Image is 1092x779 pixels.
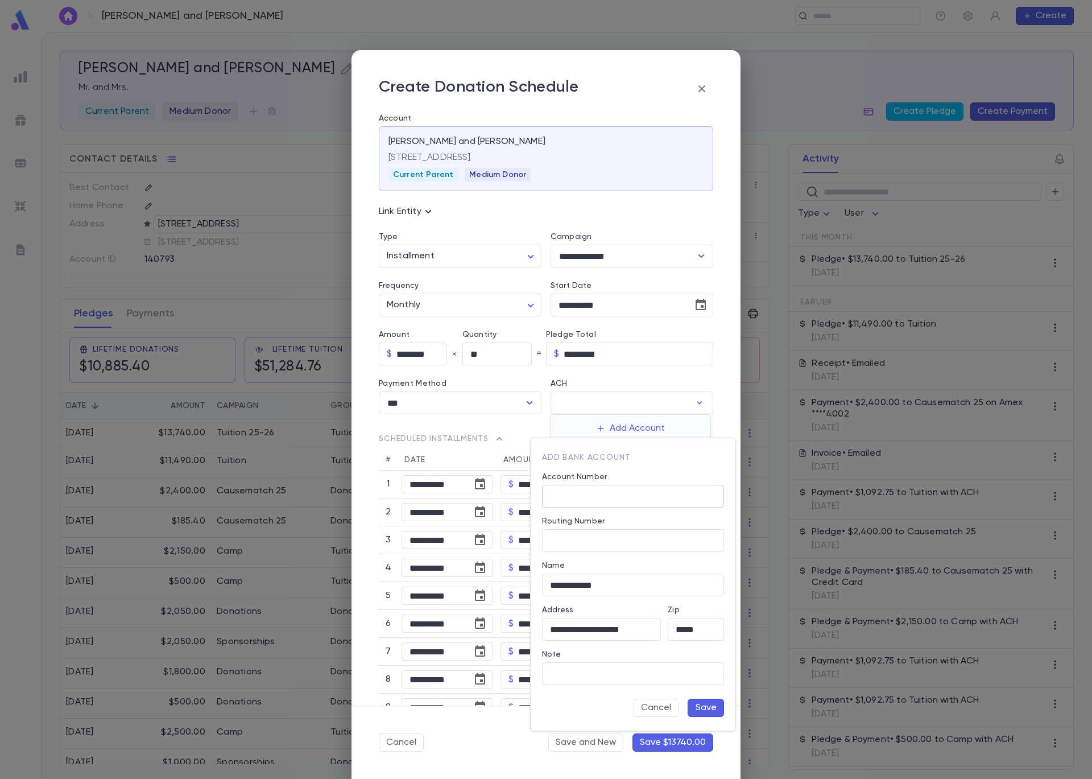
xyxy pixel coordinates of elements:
[542,454,630,461] span: Add Bank Account
[542,561,565,570] label: Name
[542,605,573,615] label: Address
[542,650,561,659] label: Note
[688,699,724,717] button: Save
[634,699,679,717] button: Cancel
[542,517,605,526] label: Routing Number
[668,605,679,615] label: Zip
[542,472,607,481] label: Account Number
